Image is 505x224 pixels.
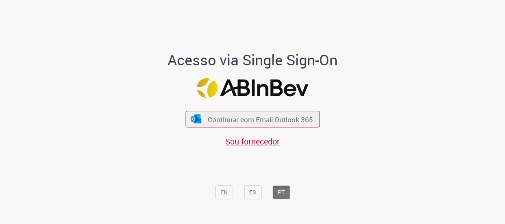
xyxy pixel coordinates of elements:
[197,78,308,98] img: Logo ABInBev
[140,52,366,68] h1: Acesso via Single Sign-On
[208,114,313,124] span: Continuar com Email Outlook 365
[215,185,233,199] button: EN
[191,114,202,123] img: ícone Azure/Microsoft 360
[244,185,261,199] button: ES
[185,111,320,127] button: ícone Azure/Microsoft 360 Continuar com Email Outlook 365
[272,185,290,199] button: PT
[225,136,280,147] a: Sou fornecedor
